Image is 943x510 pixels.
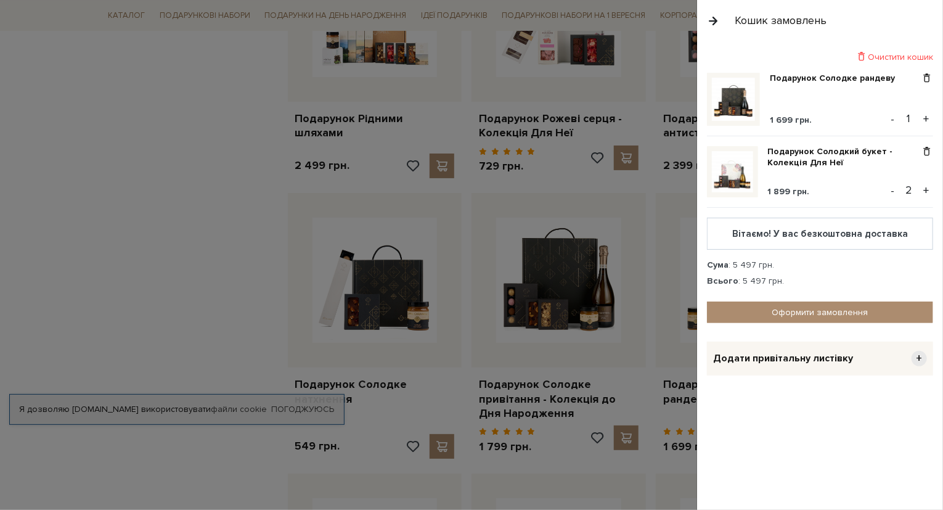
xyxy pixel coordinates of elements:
span: Додати привітальну листівку [713,352,853,365]
a: Оформити замовлення [707,302,933,323]
img: Подарунок Солодкий букет - Колекція Для Неї [712,151,753,192]
a: Подарунок Солодке рандеву [770,73,904,84]
button: + [919,110,933,128]
div: : 5 497 грн. [707,260,933,271]
strong: Всього [707,276,738,286]
img: Подарунок Солодке рандеву [712,78,755,121]
div: Кошик замовлень [735,14,827,28]
span: + [912,351,927,366]
span: 1 899 грн. [768,186,810,197]
button: - [886,181,899,200]
a: Подарунок Солодкий букет - Колекція Для Неї [768,146,920,168]
strong: Сума [707,260,729,270]
div: Вітаємо! У вас безкоштовна доставка [717,228,923,239]
button: + [919,181,933,200]
div: : 5 497 грн. [707,276,933,287]
div: Очистити кошик [707,51,933,63]
button: - [886,110,899,128]
span: 1 699 грн. [770,115,812,125]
